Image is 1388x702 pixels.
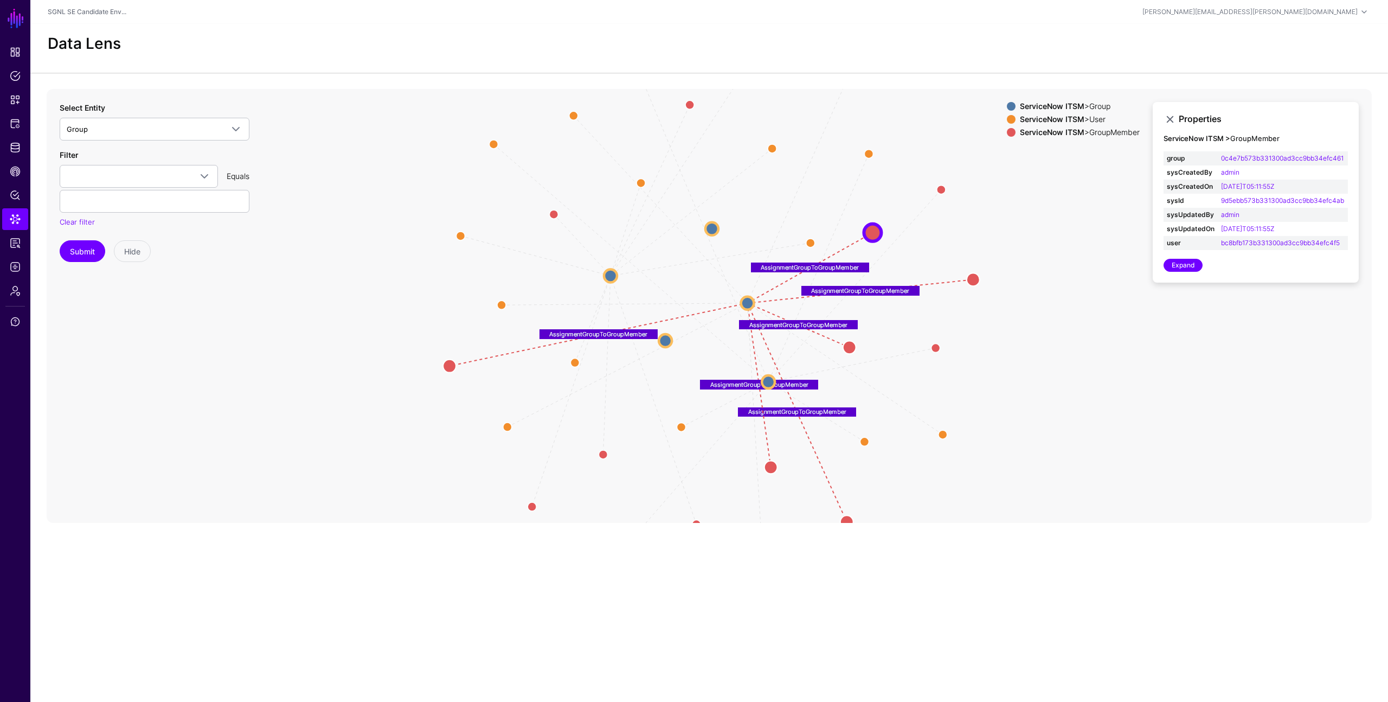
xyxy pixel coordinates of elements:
[748,408,846,416] text: AssignmentGroupToGroupMember
[10,166,21,177] span: CAEP Hub
[60,240,105,262] button: Submit
[749,321,847,328] text: AssignmentGroupToGroupMember
[1221,182,1274,190] a: [DATE]T05:11:55Z
[1221,225,1274,233] a: [DATE]T05:11:55Z
[60,149,78,161] label: Filter
[2,65,28,87] a: Policies
[1167,168,1214,177] strong: sysCreatedBy
[2,232,28,254] a: Access Reporting
[1221,210,1239,219] a: admin
[48,8,126,16] a: SGNL SE Candidate Env...
[2,280,28,302] a: Admin
[10,94,21,105] span: Snippets
[1018,128,1142,137] div: > GroupMember
[1167,224,1214,234] strong: sysUpdatedOn
[60,102,105,113] label: Select Entity
[1179,114,1348,124] h3: Properties
[2,137,28,158] a: Identity Data Fabric
[2,161,28,182] a: CAEP Hub
[10,214,21,225] span: Data Lens
[2,89,28,111] a: Snippets
[811,287,909,295] text: AssignmentGroupToGroupMember
[2,256,28,278] a: Logs
[10,118,21,129] span: Protected Systems
[1020,101,1084,111] strong: ServiceNow ITSM
[10,47,21,58] span: Dashboard
[222,170,254,182] div: Equals
[7,7,25,30] a: SGNL
[1221,239,1340,247] a: bc8bfb173b331300ad3cc9bb34efc4f5
[1221,154,1344,162] a: 0c4e7b573b331300ad3cc9bb34efc461
[10,142,21,153] span: Identity Data Fabric
[1167,196,1214,206] strong: sysId
[10,316,21,327] span: Support
[1221,196,1344,205] a: 9d5ebb573b331300ad3cc9bb34efc4ab
[1020,127,1084,137] strong: ServiceNow ITSM
[2,184,28,206] a: Policy Lens
[761,263,859,271] text: AssignmentGroupToGroupMember
[10,261,21,272] span: Logs
[114,240,151,262] button: Hide
[1167,182,1214,192] strong: sysCreatedOn
[1167,154,1214,163] strong: group
[710,381,808,388] text: AssignmentGroupToGroupMember
[1221,168,1239,176] a: admin
[1018,115,1142,124] div: > User
[1018,102,1142,111] div: > Group
[10,71,21,81] span: Policies
[10,285,21,296] span: Admin
[10,238,21,248] span: Access Reporting
[1167,238,1214,248] strong: user
[48,35,121,53] h2: Data Lens
[1142,7,1358,17] div: [PERSON_NAME][EMAIL_ADDRESS][PERSON_NAME][DOMAIN_NAME]
[2,113,28,135] a: Protected Systems
[1020,114,1084,124] strong: ServiceNow ITSM
[1164,134,1230,143] strong: ServiceNow ITSM >
[1167,210,1214,220] strong: sysUpdatedBy
[67,125,88,133] span: Group
[2,208,28,230] a: Data Lens
[1164,135,1348,143] h4: GroupMember
[2,41,28,63] a: Dashboard
[60,218,95,226] a: Clear filter
[10,190,21,201] span: Policy Lens
[549,330,647,337] text: AssignmentGroupToGroupMember
[1164,259,1203,272] a: Expand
